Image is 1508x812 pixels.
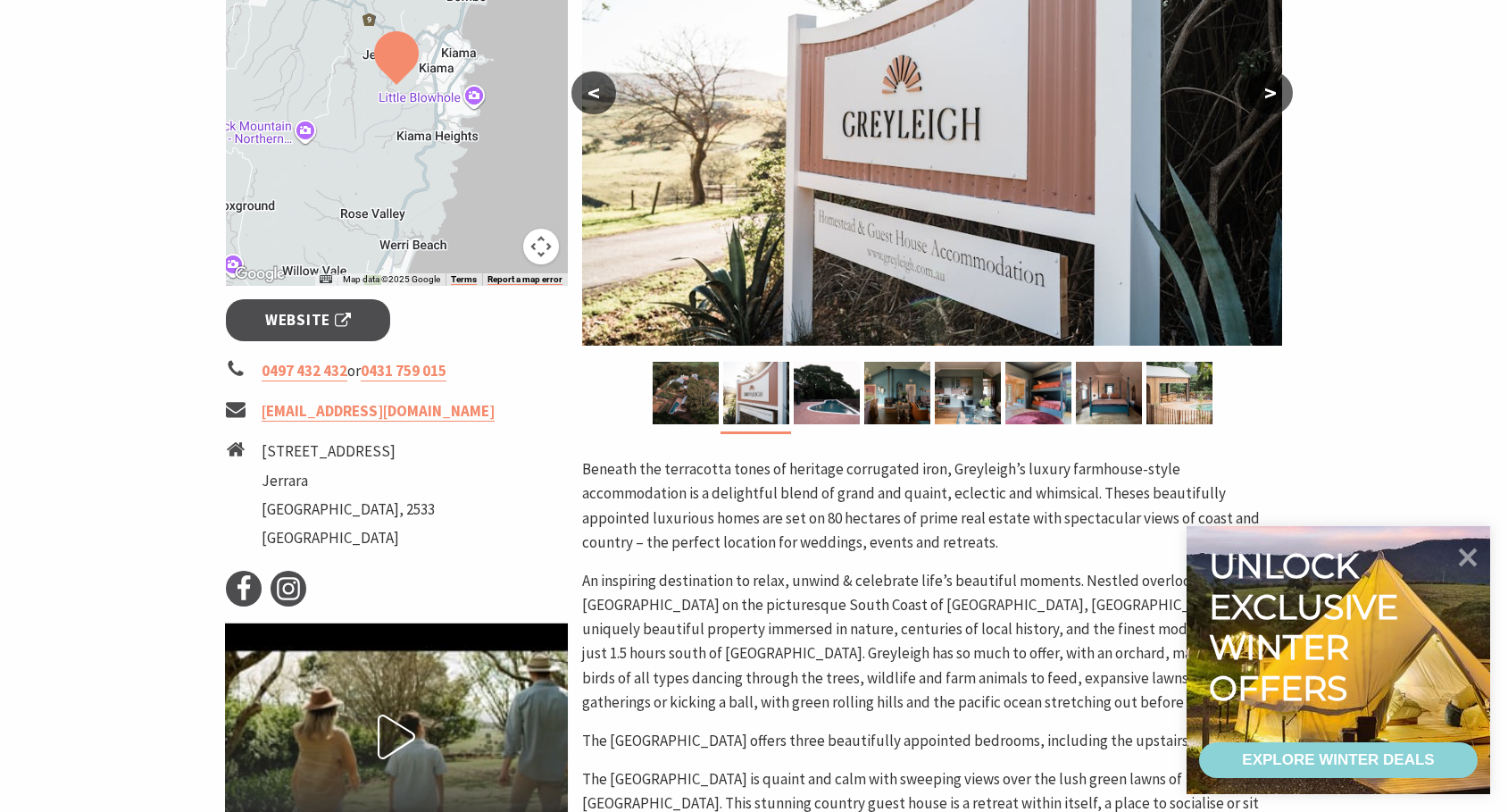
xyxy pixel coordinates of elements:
div: Unlock exclusive winter offers [1209,546,1406,708]
span: Website [265,308,351,332]
li: Jerrara [262,469,435,493]
div: EXPLORE WINTER DEALS [1242,742,1434,778]
img: Pool and Cabana [1146,362,1212,424]
a: 0431 759 015 [361,361,446,381]
img: Homestead Loft Bed [1076,362,1142,424]
a: Open this area in Google Maps (opens a new window) [230,263,289,286]
img: Heated pool and cabana [794,362,860,424]
a: 0497 432 432 [262,361,347,381]
li: [GEOGRAPHIC_DATA] [262,526,435,550]
img: Greyleigh Guest House [935,362,1001,424]
button: Keyboard shortcuts [320,273,332,286]
img: Greyleigh [653,362,719,424]
a: EXPLORE WINTER DEALS [1199,742,1478,778]
p: An inspiring destination to relax, unwind & celebrate life’s beautiful moments. Nestled overlooki... [582,569,1282,715]
li: or [226,359,569,383]
a: [EMAIL_ADDRESS][DOMAIN_NAME] [262,401,495,422]
p: The [GEOGRAPHIC_DATA] offers three beautifully appointed bedrooms, including the upstairs Loft. [582,729,1282,753]
li: [GEOGRAPHIC_DATA], 2533 [262,498,435,522]
img: Greyleigh Homestead [864,362,930,424]
button: Map camera controls [523,229,559,264]
a: Website [226,299,391,341]
li: [STREET_ADDRESS] [262,439,435,464]
img: Google [230,263,289,286]
a: Terms (opens in new tab) [451,274,477,285]
img: Bunk room [1005,362,1071,424]
img: Greyleigh sign [723,362,789,424]
a: Report a map error [487,274,562,285]
button: < [571,71,616,114]
span: Map data ©2025 Google [343,274,440,284]
button: > [1248,71,1293,114]
p: Beneath the terracotta tones of heritage corrugated iron, Greyleigh’s luxury farmhouse-style acco... [582,457,1282,555]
